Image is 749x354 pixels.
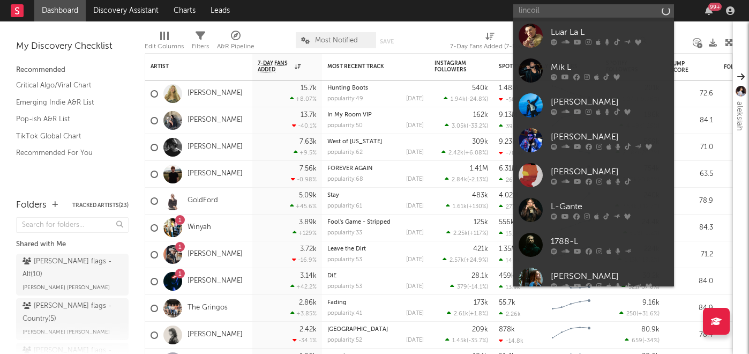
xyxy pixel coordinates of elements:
[466,257,486,263] span: +24.9 %
[327,176,363,182] div: popularity: 68
[188,116,243,125] a: [PERSON_NAME]
[445,337,488,344] div: ( )
[327,112,372,118] a: In My Room VIP
[327,150,363,156] div: popularity: 62
[632,338,642,344] span: 659
[448,150,463,156] span: 2.42k
[513,158,674,193] a: [PERSON_NAME]
[327,300,424,306] div: Fading
[188,223,211,232] a: Winyah
[551,130,669,143] div: [PERSON_NAME]
[499,176,521,183] div: 26.7k
[290,95,317,102] div: +8.07 %
[470,165,488,172] div: 1.41M
[290,310,317,317] div: +3.85 %
[290,283,317,290] div: +42.2 %
[293,337,317,344] div: -34.1 %
[670,248,713,261] div: 71.2
[327,327,424,333] div: New House
[16,97,118,108] a: Emerging Indie A&R List
[551,26,669,39] div: Luar La L
[292,122,317,129] div: -40.1 %
[406,176,424,182] div: [DATE]
[188,330,243,340] a: [PERSON_NAME]
[513,4,674,18] input: Search for artists
[705,6,713,15] button: 99+
[499,337,523,344] div: -14.8k
[299,326,317,333] div: 2.42k
[294,149,317,156] div: +9.5 %
[472,192,488,199] div: 483k
[467,97,486,102] span: -24.8 %
[547,322,595,349] svg: Chart title
[457,284,467,290] span: 379
[670,61,697,73] div: Jump Score
[639,284,658,290] span: -37.8 %
[447,310,488,317] div: ( )
[406,257,424,263] div: [DATE]
[468,204,486,210] span: +130 %
[327,246,366,252] a: Leave the Dirt
[472,138,488,145] div: 309k
[443,256,488,263] div: ( )
[452,177,467,183] span: 2.84k
[435,60,472,73] div: Instagram Followers
[327,85,368,91] a: Hunting Boots
[188,304,228,313] a: The Gringos
[217,27,254,58] div: A&R Pipeline
[551,95,669,108] div: [PERSON_NAME]
[406,230,424,236] div: [DATE]
[327,166,424,172] div: FOREVER AGAIN
[290,203,317,210] div: +45.6 %
[551,270,669,283] div: [PERSON_NAME]
[327,85,424,91] div: Hunting Boots
[513,88,674,123] a: [PERSON_NAME]
[23,326,110,338] span: [PERSON_NAME] [PERSON_NAME]
[551,61,669,73] div: Mik L
[499,311,521,318] div: 2.26k
[299,138,317,145] div: 7.63k
[445,122,488,129] div: ( )
[327,63,408,70] div: Most Recent Track
[499,85,518,92] div: 1.48M
[445,176,488,183] div: ( )
[450,283,488,290] div: ( )
[499,63,579,70] div: Spotify Monthly Listeners
[444,95,488,102] div: ( )
[188,89,243,98] a: [PERSON_NAME]
[446,203,488,210] div: ( )
[327,166,372,172] a: FOREVER AGAIN
[327,112,424,118] div: In My Room VIP
[733,101,746,131] div: aleksiah
[470,311,486,317] span: +1.8 %
[499,284,520,291] div: 13.9k
[670,87,713,100] div: 72.6
[499,138,518,145] div: 9.23M
[468,338,486,344] span: -35.7 %
[670,222,713,234] div: 84.3
[23,281,110,294] span: [PERSON_NAME] [PERSON_NAME]
[291,176,317,183] div: -0.98 %
[16,64,129,77] div: Recommended
[217,40,254,53] div: A&R Pipeline
[499,96,524,103] div: -50.8k
[406,123,424,129] div: [DATE]
[327,139,424,145] div: West of Ohio
[453,204,467,210] span: 1.61k
[380,39,394,45] button: Save
[16,79,118,91] a: Critical Algo/Viral Chart
[327,230,362,236] div: popularity: 33
[16,113,118,125] a: Pop-ish A&R List
[625,337,660,344] div: ( )
[188,277,243,286] a: [PERSON_NAME]
[16,254,129,296] a: [PERSON_NAME] flags - Alt(10)[PERSON_NAME] [PERSON_NAME]
[446,230,488,237] div: ( )
[72,203,129,208] button: Tracked Artists(23)
[452,338,467,344] span: 1.45k
[406,96,424,102] div: [DATE]
[499,257,521,264] div: 14.9k
[327,139,382,145] a: West of [US_STATE]
[621,283,660,290] div: ( )
[188,196,218,205] a: GoldFord
[670,275,713,288] div: 84.0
